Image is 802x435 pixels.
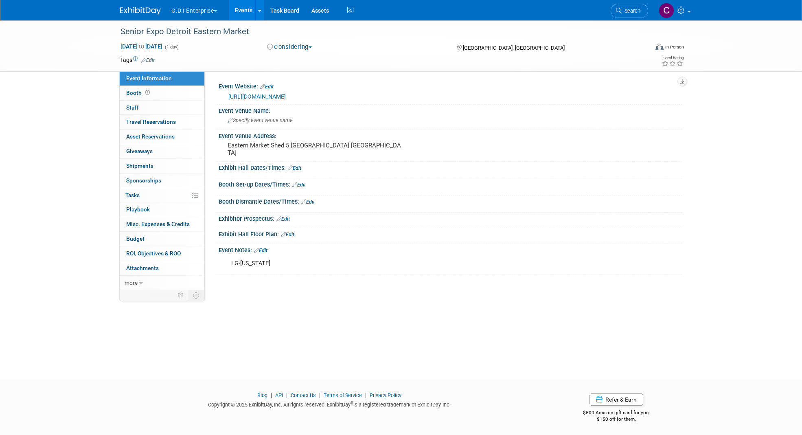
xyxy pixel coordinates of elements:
button: Considering [264,43,315,51]
a: Blog [257,392,267,398]
span: | [363,392,368,398]
a: Attachments [120,261,204,275]
span: Budget [126,235,145,242]
span: to [138,43,145,50]
a: Edit [260,84,274,90]
div: In-Person [665,44,684,50]
td: Tags [120,56,155,64]
div: Exhibit Hall Floor Plan: [219,228,682,239]
span: | [269,392,274,398]
div: Exhibit Hall Dates/Times: [219,162,682,172]
span: Misc. Expenses & Credits [126,221,190,227]
div: $500 Amazon gift card for you, [551,404,682,423]
span: Sponsorships [126,177,161,184]
sup: ® [351,401,353,405]
a: Edit [141,57,155,63]
div: Event Notes: [219,244,682,255]
img: ExhibitDay [120,7,161,15]
span: Booth [126,90,151,96]
a: API [275,392,283,398]
a: Staff [120,101,204,115]
div: $150 off for them. [551,416,682,423]
a: ROI, Objectives & ROO [120,246,204,261]
a: Edit [292,182,306,188]
a: Search [611,4,648,18]
span: more [125,279,138,286]
a: Privacy Policy [370,392,401,398]
span: Search [622,8,640,14]
span: Booth not reserved yet [144,90,151,96]
a: Shipments [120,159,204,173]
img: Format-Inperson.png [655,44,664,50]
a: Tasks [120,188,204,202]
a: Booth [120,86,204,100]
div: Event Website: [219,80,682,91]
span: Specify event venue name [228,117,293,123]
a: Refer & Earn [589,393,643,406]
span: Playbook [126,206,150,213]
img: Clayton Stackpole [659,3,674,18]
a: more [120,276,204,290]
a: Playbook [120,202,204,217]
a: Giveaways [120,144,204,158]
a: Misc. Expenses & Credits [120,217,204,231]
span: Shipments [126,163,153,169]
span: Giveaways [126,148,153,154]
div: Event Rating [662,56,684,60]
div: Senior Expo Detroit Eastern Market [118,24,636,39]
span: [DATE] [DATE] [120,43,163,50]
a: Edit [281,232,294,237]
a: Terms of Service [324,392,362,398]
span: Event Information [126,75,172,81]
span: Attachments [126,265,159,271]
span: Staff [126,104,138,111]
span: (1 day) [164,44,179,50]
a: Edit [276,216,290,222]
span: Travel Reservations [126,119,176,125]
a: Edit [254,248,267,253]
span: [GEOGRAPHIC_DATA], [GEOGRAPHIC_DATA] [463,45,565,51]
span: Tasks [125,192,140,198]
a: Edit [301,199,315,205]
a: Asset Reservations [120,130,204,144]
a: Event Information [120,71,204,86]
span: Asset Reservations [126,133,175,140]
a: Edit [288,165,301,171]
div: Booth Set-up Dates/Times: [219,178,682,189]
div: Event Venue Address: [219,130,682,140]
div: Event Format [600,42,684,55]
span: ROI, Objectives & ROO [126,250,181,257]
a: Contact Us [291,392,316,398]
td: Toggle Event Tabs [188,290,205,301]
div: LG-[US_STATE] [226,255,592,272]
span: | [317,392,322,398]
pre: Eastern Market Shed 5 [GEOGRAPHIC_DATA] [GEOGRAPHIC_DATA] [228,142,403,156]
td: Personalize Event Tab Strip [174,290,188,301]
a: Budget [120,232,204,246]
span: | [284,392,289,398]
a: Sponsorships [120,174,204,188]
div: Exhibitor Prospectus: [219,213,682,223]
a: [URL][DOMAIN_NAME] [228,93,286,100]
div: Booth Dismantle Dates/Times: [219,196,682,206]
a: Travel Reservations [120,115,204,129]
div: Event Venue Name: [219,105,682,115]
div: Copyright © 2025 ExhibitDay, Inc. All rights reserved. ExhibitDay is a registered trademark of Ex... [120,399,539,409]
